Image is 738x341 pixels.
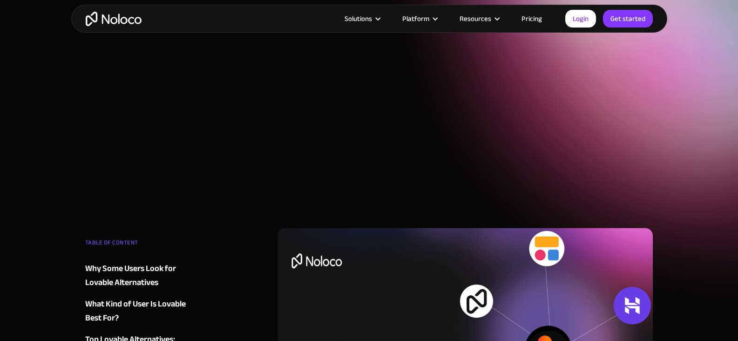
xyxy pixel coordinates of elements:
[460,13,491,25] div: Resources
[85,236,198,254] div: TABLE OF CONTENT
[391,13,448,25] div: Platform
[603,10,653,28] a: Get started
[565,10,596,28] a: Login
[85,297,198,325] a: What Kind of User Is Lovable Best For?
[85,262,198,290] a: Why Some Users Look for Lovable Alternatives
[402,13,429,25] div: Platform
[510,13,554,25] a: Pricing
[448,13,510,25] div: Resources
[86,12,142,26] a: home
[345,13,372,25] div: Solutions
[333,13,391,25] div: Solutions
